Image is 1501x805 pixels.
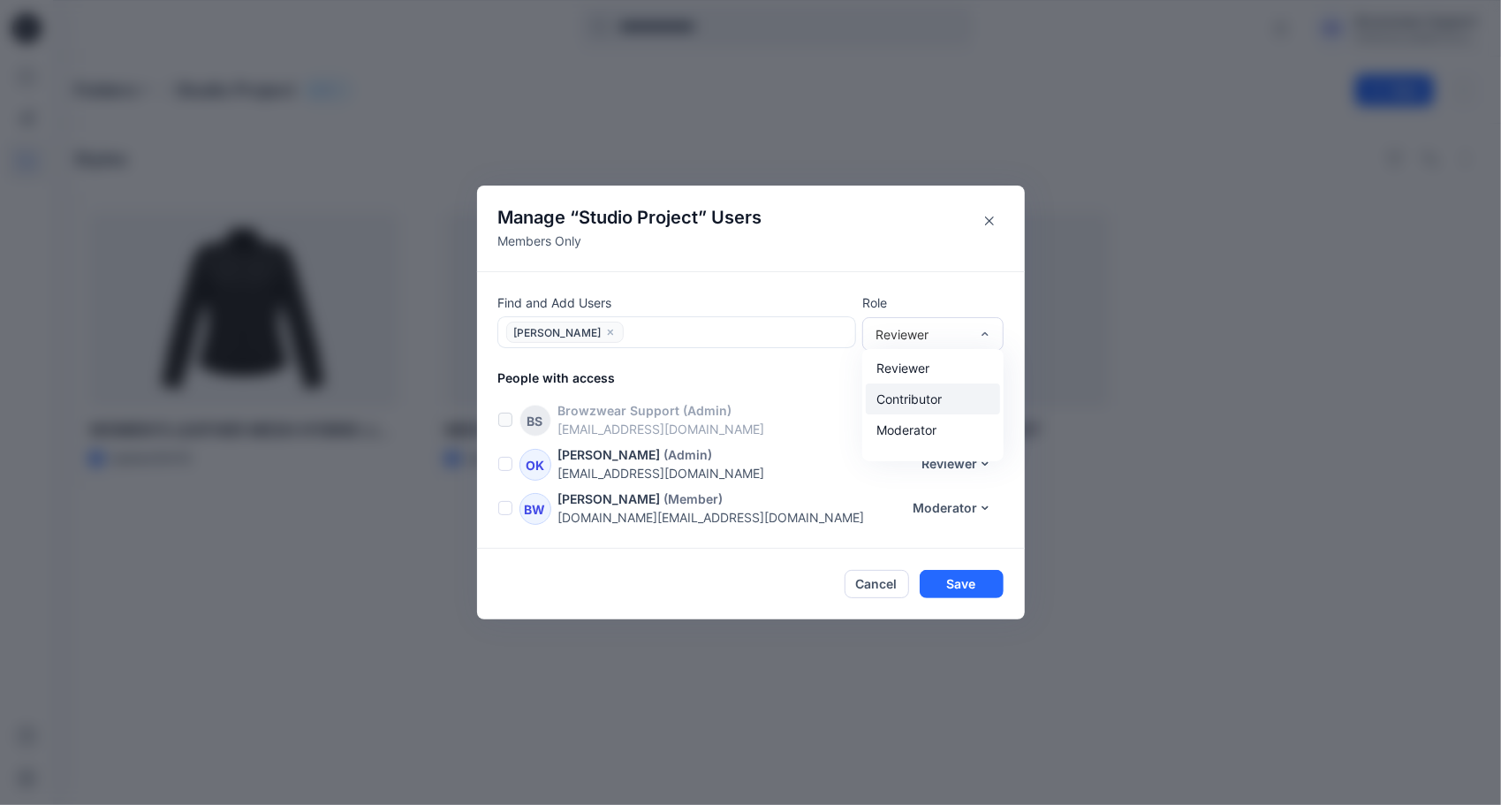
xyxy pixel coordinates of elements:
h4: Manage “ ” Users [498,207,762,228]
div: Reviewer [866,353,1000,384]
p: [DOMAIN_NAME][EMAIL_ADDRESS][DOMAIN_NAME] [558,508,902,527]
button: Cancel [845,570,909,598]
button: Save [920,570,1004,598]
p: Browzwear Support [558,401,680,420]
p: [EMAIL_ADDRESS][DOMAIN_NAME] [558,420,939,438]
button: Reviewer [911,450,1004,478]
p: [PERSON_NAME] [558,490,661,508]
p: Role [862,293,1004,312]
p: [EMAIL_ADDRESS][DOMAIN_NAME] [558,464,911,482]
p: [PERSON_NAME] [558,445,661,464]
div: BW [519,493,551,525]
button: close [605,323,616,341]
div: Contributor [866,384,1000,414]
p: (Admin) [684,401,732,420]
div: Reviewer [876,325,969,344]
p: People with access [498,368,1025,387]
span: [PERSON_NAME] [514,325,602,345]
div: Moderator [866,414,1000,445]
button: Close [975,207,1004,235]
p: Find and Add Users [498,293,855,312]
div: BS [519,405,551,437]
div: OK [519,449,551,481]
p: (Member) [664,490,724,508]
p: (Admin) [664,445,713,464]
button: Moderator [902,494,1004,522]
p: Members Only [498,232,762,250]
span: Studio Project [580,207,699,228]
